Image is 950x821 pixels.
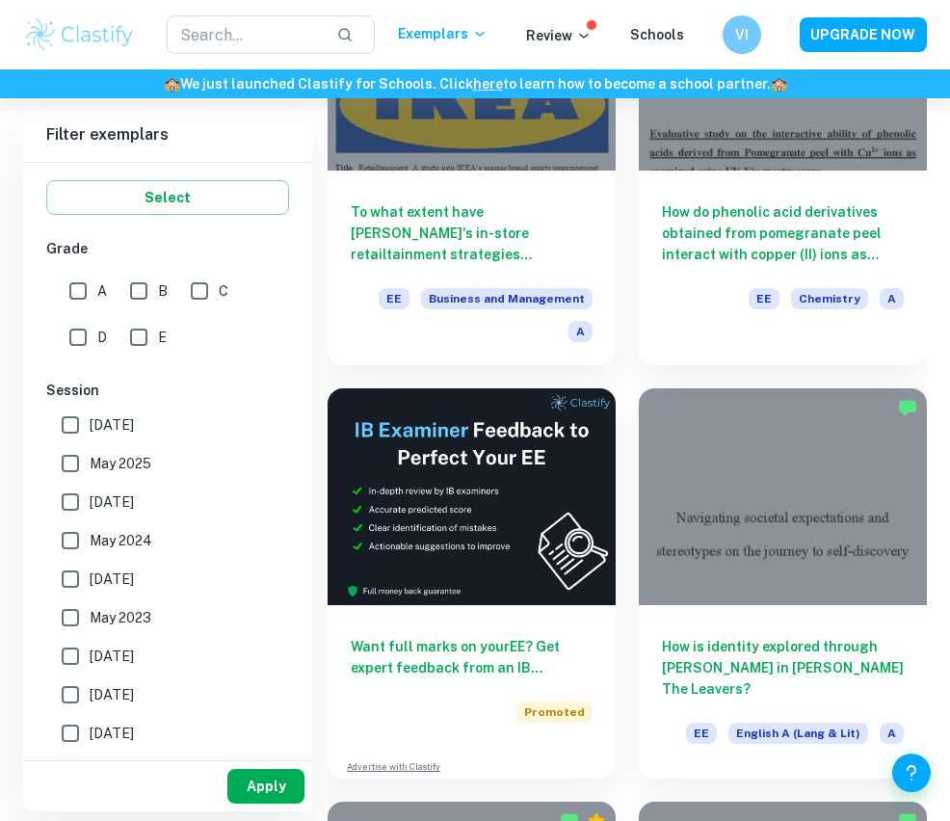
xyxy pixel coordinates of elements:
h6: How is identity explored through [PERSON_NAME] in [PERSON_NAME] The Leavers? [662,636,904,700]
span: [DATE] [90,723,134,744]
img: Clastify logo [23,15,136,54]
button: Select [46,180,289,215]
span: 🏫 [164,76,180,92]
h6: To what extent have [PERSON_NAME]'s in-store retailtainment strategies contributed to enhancing b... [351,201,593,265]
h6: Session [46,380,289,401]
span: 🏫 [771,76,787,92]
span: D [97,327,107,348]
a: here [473,76,503,92]
span: [DATE] [90,491,134,513]
span: A [880,723,904,744]
span: Business and Management [421,288,593,309]
span: EE [686,723,717,744]
span: Chemistry [791,288,868,309]
img: Marked [898,398,917,417]
h6: VI [730,24,752,45]
span: EE [749,288,779,309]
span: B [158,280,168,302]
span: May 2025 [90,453,151,474]
a: How is identity explored through [PERSON_NAME] in [PERSON_NAME] The Leavers?EEEnglish A (Lang & L... [639,388,927,778]
button: Apply [227,769,304,804]
span: [DATE] [90,569,134,590]
a: Advertise with Clastify [347,760,440,774]
span: English A (Lang & Lit) [728,723,868,744]
img: Thumbnail [328,388,616,604]
span: [DATE] [90,684,134,705]
h6: Filter exemplars [23,108,312,162]
a: Want full marks on yourEE? Get expert feedback from an IB examiner!PromotedAdvertise with Clastify [328,388,616,778]
span: Promoted [516,702,593,723]
p: Review [526,25,592,46]
span: A [568,321,593,342]
span: May 2024 [90,530,152,551]
p: Exemplars [398,23,488,44]
h6: Want full marks on your EE ? Get expert feedback from an IB examiner! [351,636,593,678]
h6: We just launched Clastify for Schools. Click to learn how to become a school partner. [4,73,946,94]
input: Search... [167,15,321,54]
a: Schools [630,27,684,42]
span: May 2023 [90,607,151,628]
span: E [158,327,167,348]
h6: Grade [46,238,289,259]
span: [DATE] [90,646,134,667]
button: VI [723,15,761,54]
h6: How do phenolic acid derivatives obtained from pomegranate peel interact with copper (II) ions as... [662,201,904,265]
button: Help and Feedback [892,754,931,792]
span: A [880,288,904,309]
span: C [219,280,228,302]
span: A [97,280,107,302]
span: [DATE] [90,414,134,436]
span: EE [379,288,409,309]
button: UPGRADE NOW [800,17,927,52]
